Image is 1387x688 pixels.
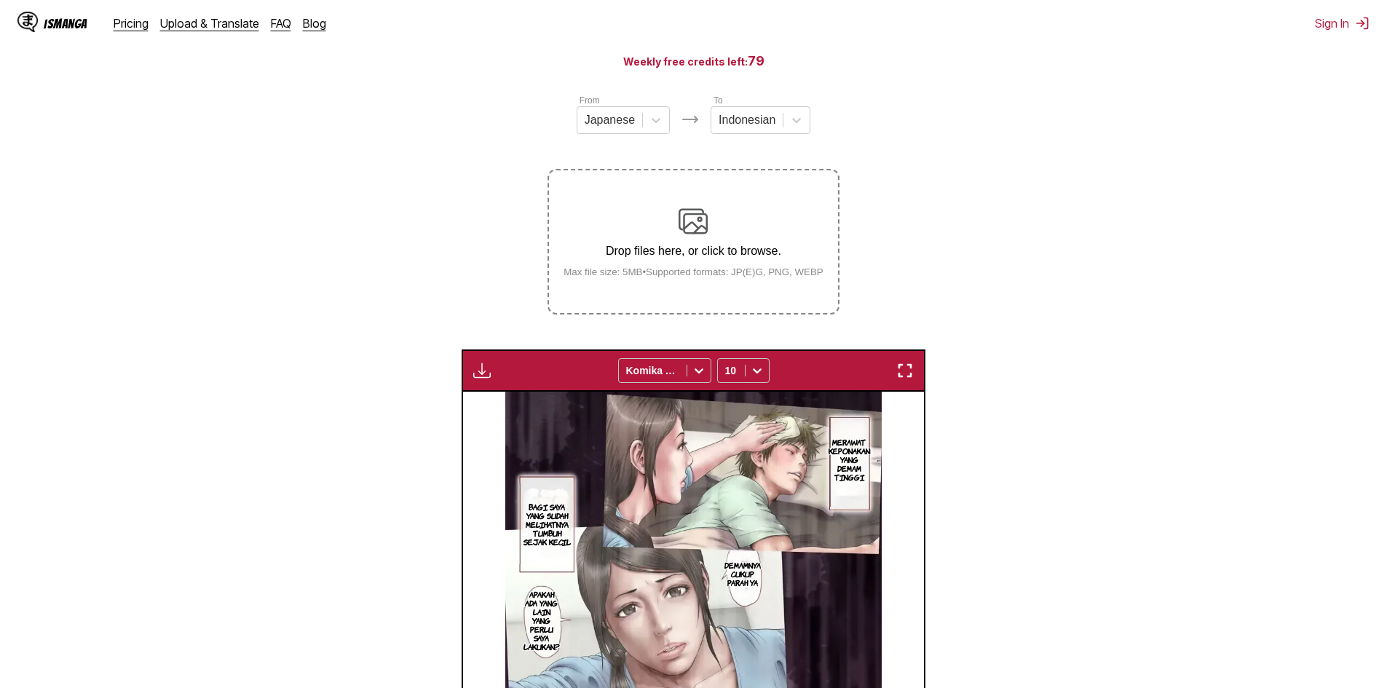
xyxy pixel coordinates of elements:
img: Languages icon [681,111,699,128]
h3: Weekly free credits left: [35,52,1352,70]
a: IsManga LogoIsManga [17,12,114,35]
a: FAQ [271,16,291,31]
p: Drop files here, or click to browse. [552,245,835,258]
p: Bagi saya yang sudah melihatnya tumbuh sejak kecil [518,499,576,549]
img: Download translated images [473,362,491,379]
button: Sign In [1315,16,1370,31]
img: Enter fullscreen [896,362,914,379]
img: IsManga Logo [17,12,38,32]
a: Upload & Translate [160,16,259,31]
a: Pricing [114,16,149,31]
label: From [580,95,600,106]
span: 79 [748,53,764,68]
p: Merawat keponakan yang demam tinggi [826,435,873,484]
div: IsManga [44,17,87,31]
label: To [714,95,723,106]
p: Demamnya cukup parah ya [722,558,764,590]
p: Apakah ada yang lain yang perlu saya lakukan? [521,587,563,654]
a: Blog [303,16,326,31]
img: Sign out [1355,16,1370,31]
small: Max file size: 5MB • Supported formats: JP(E)G, PNG, WEBP [552,266,835,277]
